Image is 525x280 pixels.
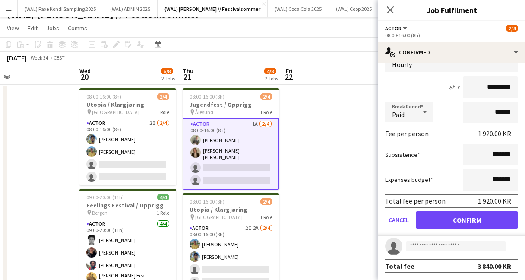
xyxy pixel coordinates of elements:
span: 1 Role [260,109,272,115]
span: 08:00-16:00 (8h) [86,93,121,100]
a: Edit [24,22,41,34]
span: 4/4 [157,194,169,200]
button: Cancel [385,211,412,229]
span: Fri [286,67,293,75]
button: (WAL) Faxe Kondi Sampling 2025 [18,0,103,17]
span: Hourly [392,60,412,69]
span: 09:00-20:00 (11h) [86,194,124,200]
button: (WAL) [PERSON_NAME] // Festivalsommer [158,0,268,17]
span: Actor [385,25,402,32]
button: (WAL) Coop 2025 [329,0,379,17]
span: Week 34 [28,54,50,61]
h3: Feelings Festival / Opprigg [79,201,176,209]
div: Fee per person [385,129,429,138]
span: Paid [392,110,405,119]
app-job-card: 08:00-16:00 (8h)2/4Jugendfest / Opprigg Ålesund1 RoleActor1A2/408:00-16:00 (8h)[PERSON_NAME][PERS... [183,88,279,190]
a: Comms [64,22,91,34]
span: Ålesund [195,109,213,115]
label: Expenses budget [385,176,433,184]
button: (WAL) Coca Cola 2025 [268,0,329,17]
app-card-role: Actor1A2/408:00-16:00 (8h)[PERSON_NAME][PERSON_NAME] [PERSON_NAME] [183,118,279,190]
h3: Utopia / Klargjøring [79,101,176,108]
span: 6/8 [161,68,173,74]
span: Wed [79,67,91,75]
span: Edit [28,24,38,32]
span: 4/8 [264,68,276,74]
span: 08:00-16:00 (8h) [190,93,225,100]
a: View [3,22,22,34]
span: 2/4 [260,198,272,205]
div: Confirmed [378,42,525,63]
div: 3 840.00 KR [478,262,511,270]
span: 2/4 [157,93,169,100]
button: (WAL) ADMIN 2025 [103,0,158,17]
span: Comms [68,24,87,32]
span: 22 [285,72,293,82]
h3: Job Fulfilment [378,4,525,16]
div: 1 920.00 KR [478,129,511,138]
h3: Jugendfest / Opprigg [183,101,279,108]
span: 1 Role [260,214,272,220]
span: 1 Role [157,210,169,216]
span: [GEOGRAPHIC_DATA] [195,214,243,220]
span: Thu [183,67,193,75]
div: 2 Jobs [161,75,175,82]
div: 1 920.00 KR [478,197,511,205]
span: 2/4 [260,93,272,100]
a: Jobs [43,22,63,34]
app-job-card: 08:00-16:00 (8h)2/4Utopia / Klargjøring [GEOGRAPHIC_DATA]1 RoleActor2I2/408:00-16:00 (8h)[PERSON_... [79,88,176,185]
span: Jobs [46,24,59,32]
span: 21 [181,72,193,82]
h3: Utopia / Klargjøring [183,206,279,213]
div: [DATE] [7,54,27,62]
span: View [7,24,19,32]
span: [GEOGRAPHIC_DATA] [92,109,139,115]
div: Total fee per person [385,197,446,205]
div: 08:00-16:00 (8h) [385,32,518,38]
div: Total fee [385,262,414,270]
button: Actor [385,25,408,32]
div: 2 Jobs [265,75,278,82]
span: 1 Role [157,109,169,115]
app-card-role: Actor2I2/408:00-16:00 (8h)[PERSON_NAME][PERSON_NAME] [79,118,176,185]
span: 2/4 [506,25,518,32]
span: Bergen [92,210,108,216]
button: Confirm [416,211,518,229]
span: 08:00-16:00 (8h) [190,198,225,205]
label: Subsistence [385,151,420,159]
div: CEST [54,54,65,61]
div: 8h x [449,83,459,91]
span: 20 [78,72,91,82]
